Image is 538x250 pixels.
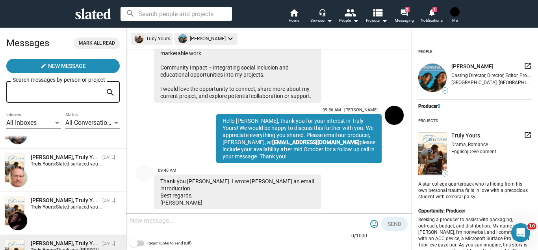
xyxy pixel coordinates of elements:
span: — [442,88,448,93]
span: 09:36 AM [323,107,341,113]
span: All Inboxes [6,119,37,126]
div: A star college quarterback who is hiding from his own personal trauma falls in love with a precoc... [418,180,532,200]
span: 1 [432,7,437,12]
span: 09:48 AM [158,168,176,173]
a: Jessica Frew [383,104,405,165]
button: Jessica FrewMe [445,6,464,26]
span: Notifications [421,16,443,25]
a: 1Notifications [418,8,445,25]
div: Thank you [PERSON_NAME]. I wrote [PERSON_NAME] an email introduction. Best regards, [PERSON_NAME] [154,175,321,209]
h2: Messages [6,34,49,53]
img: Jamie Buckner [8,211,27,230]
span: Development [468,149,496,154]
div: Jamie Buckner, Truly Yours [31,197,99,204]
mat-icon: launch [524,62,532,70]
div: People [339,16,359,25]
div: [GEOGRAPHIC_DATA], [GEOGRAPHIC_DATA], [GEOGRAPHIC_DATA] [451,80,532,85]
mat-icon: notifications [428,8,435,16]
mat-chip: [PERSON_NAME] [174,33,237,45]
span: New Message [48,59,86,73]
a: 2Messaging [390,8,418,25]
mat-icon: keyboard_arrow_down [226,34,235,43]
span: 10 [527,223,536,229]
mat-icon: launch [524,131,532,139]
div: Services [310,16,332,25]
mat-icon: forum [400,9,408,16]
input: Search people and projects [121,7,232,21]
img: undefined [178,34,187,43]
mat-icon: create [40,63,46,69]
mat-icon: arrow_drop_down [351,16,360,25]
span: All Conversations [65,119,114,126]
span: Projects [366,16,388,25]
mat-icon: arrow_drop_down [325,16,334,25]
mat-icon: tag_faces [369,219,379,229]
time: [DATE] [102,241,115,246]
time: [DATE] [102,155,115,160]
span: 1 [442,171,448,176]
span: Slated surfaced you as a match for my project, Truly Yours. I would love to share more details wi... [56,161,463,167]
a: Home [280,8,308,25]
button: Services [308,8,335,25]
mat-icon: search [106,86,115,99]
span: Messaging [395,16,414,25]
iframe: Intercom live chat [511,223,530,242]
span: Truly Yours [451,132,480,139]
div: People [418,46,432,57]
strong: Truly Yours: [31,161,56,167]
mat-icon: headset_mic [319,9,326,16]
span: Drama, Romance [451,142,488,147]
img: Scott Anderson [8,168,27,187]
button: Send [381,217,408,231]
span: Slated surfaced you as a match for my project, Truly Yours. I would love to share more details wi... [56,204,482,210]
mat-icon: home [289,8,299,17]
mat-icon: people [344,7,356,18]
span: English [451,149,467,154]
mat-icon: view_list [372,7,383,18]
img: Jessica Frew [450,7,460,17]
mat-icon: arrow_drop_down [380,16,389,25]
img: Truly Yours [5,197,24,225]
span: 2 [405,7,410,12]
span: Home [289,16,299,25]
div: Scott Anderson, Truly Yours [31,154,99,161]
time: [DATE] [102,198,115,203]
a: [EMAIL_ADDRESS][DOMAIN_NAME] [272,139,360,145]
span: Send [388,217,401,231]
span: 0 [438,103,440,109]
span: Me [452,16,458,25]
img: Truly Yours [5,154,24,182]
span: Mark all read [79,39,115,47]
div: Projects [418,115,438,126]
strong: Truly Yours: [31,204,56,210]
div: Opportunity: Producer [418,208,532,214]
span: [PERSON_NAME] [344,107,378,113]
mat-hint: 0/1000 [351,233,367,239]
div: Gail Blatt, Truly Yours [31,240,99,247]
button: People [335,8,363,25]
button: Projects [363,8,390,25]
div: Casting Director, Director, Editor, Producer, Writer [451,73,532,78]
span: Return/Enter to send (Off) [147,239,191,248]
span: | [467,149,468,154]
span: [PERSON_NAME] [451,63,493,70]
div: Hello [PERSON_NAME], thank you for your interest in Truly Yours! We would be happy to discuss thi... [216,114,382,163]
img: undefined [418,64,447,92]
div: Producer [418,103,532,109]
img: undefined [418,133,447,175]
button: New Message [6,59,120,73]
button: Mark all read [74,38,120,49]
img: Jessica Frew [385,106,404,125]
